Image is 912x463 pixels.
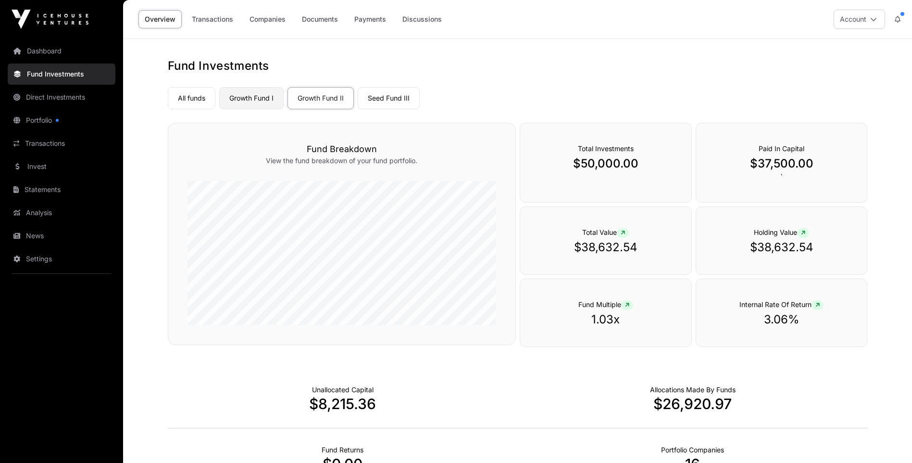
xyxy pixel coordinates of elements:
span: Internal Rate Of Return [739,300,824,309]
a: Dashboard [8,40,115,62]
h1: Fund Investments [168,58,868,74]
p: $26,920.97 [518,395,868,412]
p: Capital Deployed Into Companies [650,385,736,395]
a: News [8,225,115,246]
a: Growth Fund I [219,87,284,109]
a: Payments [348,10,392,28]
span: Total Investments [578,144,634,153]
a: Growth Fund II [287,87,354,109]
a: Direct Investments [8,87,115,108]
a: Documents [296,10,344,28]
p: $38,632.54 [715,240,848,255]
p: $37,500.00 [715,156,848,171]
a: Analysis [8,202,115,223]
p: Number of Companies Deployed Into [661,445,724,455]
a: Portfolio [8,110,115,131]
p: $8,215.36 [168,395,518,412]
span: Fund Multiple [578,300,633,309]
button: Account [834,10,885,29]
h3: Fund Breakdown [187,142,496,156]
p: Cash not yet allocated [312,385,374,395]
img: Icehouse Ventures Logo [12,10,88,29]
a: Overview [138,10,182,28]
span: Total Value [582,228,629,236]
a: All funds [168,87,215,109]
span: Paid In Capital [759,144,804,153]
p: $38,632.54 [539,240,672,255]
p: 3.06% [715,312,848,327]
p: $50,000.00 [539,156,672,171]
a: Seed Fund III [358,87,420,109]
p: View the fund breakdown of your fund portfolio. [187,156,496,166]
div: ` [696,123,868,203]
span: Holding Value [754,228,809,236]
a: Statements [8,179,115,200]
a: Companies [243,10,292,28]
a: Discussions [396,10,448,28]
a: Transactions [186,10,239,28]
p: 1.03x [539,312,672,327]
a: Fund Investments [8,64,115,85]
a: Invest [8,156,115,177]
a: Settings [8,248,115,270]
iframe: Chat Widget [864,417,912,463]
p: Realised Returns from Funds [322,445,363,455]
a: Transactions [8,133,115,154]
